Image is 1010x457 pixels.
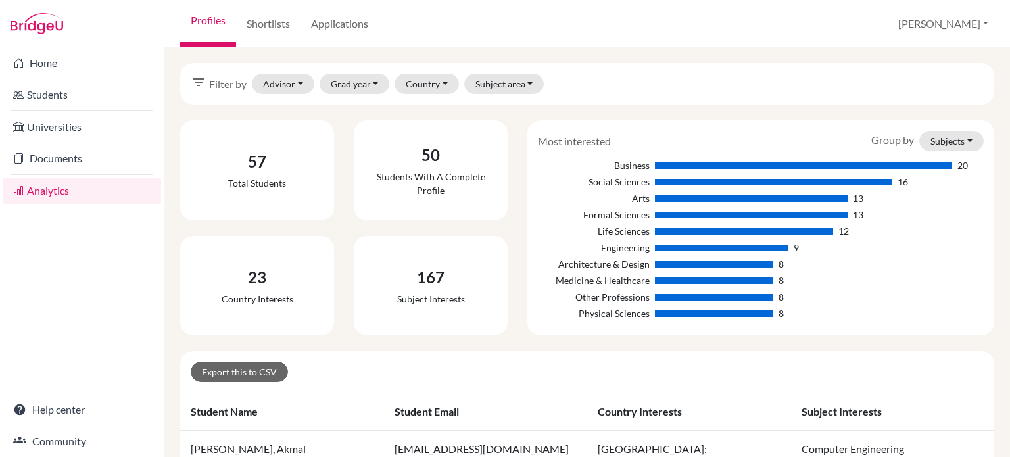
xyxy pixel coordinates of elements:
[3,114,161,140] a: Universities
[209,76,247,92] span: Filter by
[538,191,649,205] div: Arts
[3,82,161,108] a: Students
[779,257,784,271] div: 8
[538,224,649,238] div: Life Sciences
[384,393,588,431] th: Student email
[191,362,288,382] a: Export this to CSV
[222,266,293,289] div: 23
[3,145,161,172] a: Documents
[791,393,995,431] th: Subject interests
[538,274,649,287] div: Medicine & Healthcare
[779,290,784,304] div: 8
[228,150,286,174] div: 57
[838,224,849,238] div: 12
[397,292,465,306] div: Subject interests
[538,257,649,271] div: Architecture & Design
[3,50,161,76] a: Home
[538,290,649,304] div: Other Professions
[3,178,161,204] a: Analytics
[191,74,206,90] i: filter_list
[861,131,994,151] div: Group by
[853,208,863,222] div: 13
[538,158,649,172] div: Business
[538,175,649,189] div: Social Sciences
[957,158,968,172] div: 20
[919,131,984,151] button: Subjects
[892,11,994,36] button: [PERSON_NAME]
[538,208,649,222] div: Formal Sciences
[228,176,286,190] div: Total students
[587,393,791,431] th: Country interests
[11,13,63,34] img: Bridge-U
[853,191,863,205] div: 13
[252,74,314,94] button: Advisor
[464,74,544,94] button: Subject area
[3,397,161,423] a: Help center
[180,393,384,431] th: Student name
[538,306,649,320] div: Physical Sciences
[364,143,497,167] div: 50
[222,292,293,306] div: Country interests
[779,306,784,320] div: 8
[3,428,161,454] a: Community
[320,74,390,94] button: Grad year
[395,74,459,94] button: Country
[528,133,621,149] div: Most interested
[538,241,649,254] div: Engineering
[794,241,799,254] div: 9
[898,175,908,189] div: 16
[779,274,784,287] div: 8
[364,170,497,197] div: Students with a complete profile
[397,266,465,289] div: 167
